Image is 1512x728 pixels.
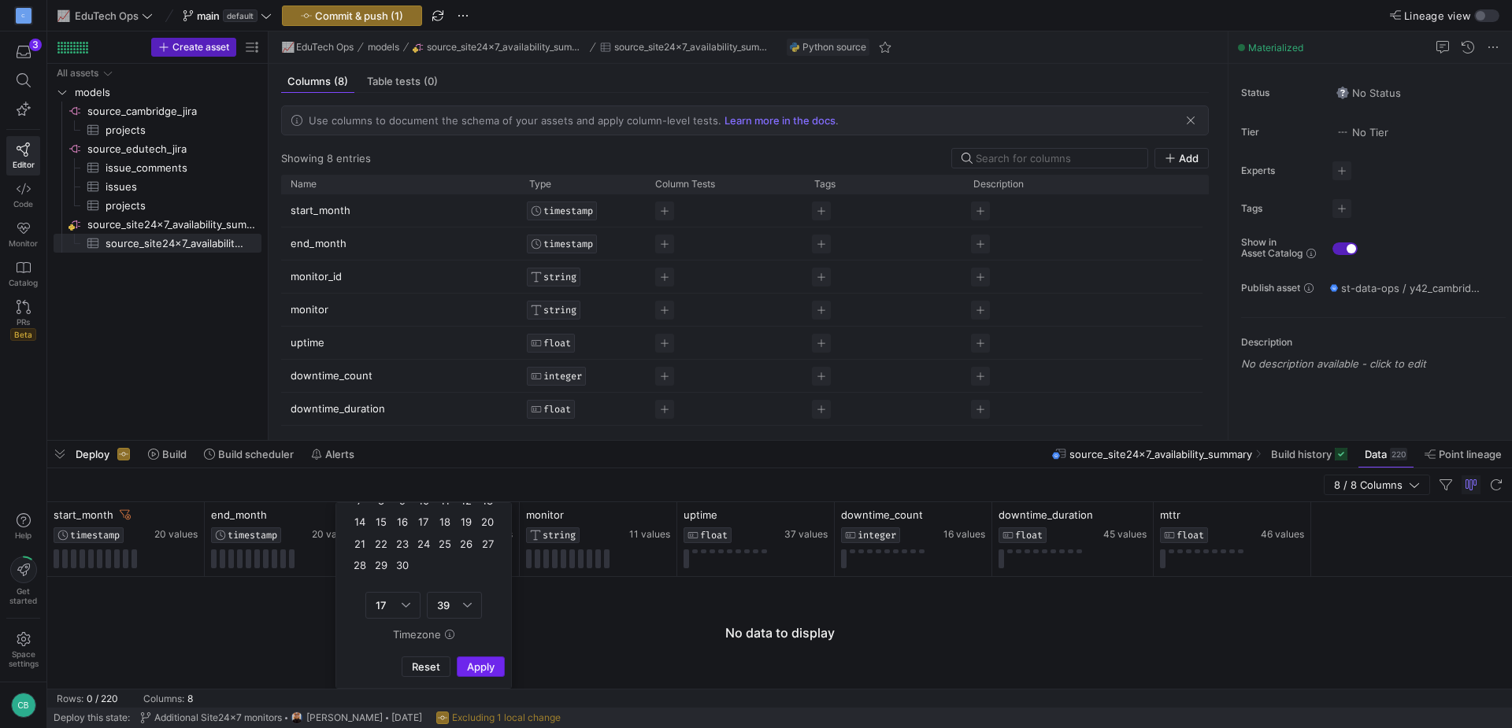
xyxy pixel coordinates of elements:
button: Commit & push (1) [282,6,422,26]
span: source_site24x7_availability_summary [1069,448,1252,460]
div: Press SPACE to select this row. [54,102,261,120]
button: Build [141,441,194,467]
p: downtime_count [291,360,510,391]
span: 17 [414,513,433,532]
span: 27 [478,534,497,553]
span: No Status [1336,87,1401,99]
span: 39 [437,599,450,612]
span: TIMESTAMP [70,530,120,541]
span: Excluding 1 local change [452,712,561,723]
span: source_edutech_jira​​​​​​​​ [87,140,259,158]
div: Press SPACE to select this row. [54,177,261,196]
span: Tags [1241,203,1320,214]
span: end_month [211,508,267,521]
span: Get started [9,586,37,605]
span: downtime_count [841,508,923,521]
button: 21 Sept 2025, 00:00 [349,534,370,555]
button: 17 Sept 2025, 00:00 [413,512,434,533]
div: 0 / 220 [87,693,118,704]
button: 30 Sept 2025, 00:00 [391,555,413,576]
div: Press SPACE to select this row. [54,64,261,83]
div: Press SPACE to select this row. [54,196,261,215]
span: 30 [393,556,412,575]
p: No description available - click to edit [1241,357,1506,370]
div: Press SPACE to select this row. [281,360,1203,393]
span: [PERSON_NAME] [306,712,383,723]
span: 25 [435,534,454,553]
button: 22 Sept 2025, 00:00 [370,534,391,555]
button: Reset [402,656,450,677]
a: projects​​​​​​​​​ [54,120,261,139]
button: 19 Sept 2025, 00:00 [456,512,477,533]
button: No statusNo Status [1332,83,1405,103]
span: FLOAT [543,338,571,349]
div: C [16,8,31,24]
div: All assets [57,68,98,79]
span: start_month [54,508,113,521]
button: 29 Sept 2025, 00:00 [370,555,391,576]
a: issues​​​​​​​​​ [54,177,261,196]
span: STRING [543,272,576,283]
a: Spacesettings [6,625,40,675]
span: Build scheduler [218,448,294,460]
span: 18 [435,513,454,532]
span: Catalog [9,278,38,287]
a: C [6,2,40,29]
button: 20 Sept 2025, 00:00 [477,512,498,533]
img: No tier [1336,126,1349,139]
span: Apply [467,660,495,673]
span: Alerts [325,448,354,460]
a: Learn more in the docs [724,114,836,127]
span: Space settings [9,649,39,668]
span: FLOAT [1177,530,1204,541]
div: Press SPACE to select this row. [281,426,1203,459]
span: Reset [412,660,440,673]
span: EduTech Ops [75,9,139,22]
span: No Tier [1336,126,1388,139]
button: No tierNo Tier [1332,122,1392,142]
a: Monitor [6,215,40,254]
span: Deploy [76,448,109,460]
span: Build [162,448,187,460]
span: INTEGER [858,530,896,541]
span: Monitor [9,238,38,248]
span: 20 values [312,529,355,540]
span: Point lineage [1439,448,1502,460]
button: 28 Sept 2025, 00:00 [349,555,370,576]
button: CB [6,689,40,722]
button: 27 Sept 2025, 00:00 [477,534,498,555]
span: Python source [802,42,866,53]
button: 14 Sept 2025, 00:00 [349,512,370,533]
button: 3 [6,38,40,66]
span: PRs [17,317,30,327]
span: Use columns to document the schema of your assets and apply column-level tests. [309,114,721,127]
button: source_site24x7_availability_summary [409,38,590,57]
p: monitor_id [291,261,510,292]
div: CB [11,693,36,718]
input: Search for columns [976,152,1138,164]
div: Press SPACE to select this row. [281,194,1203,227]
span: 📈 [282,42,293,53]
span: Name [291,179,317,190]
span: Show in Asset Catalog [1241,237,1303,259]
span: (0) [424,76,438,87]
div: Press SPACE to select this row. [54,139,261,158]
span: Beta [10,328,36,341]
span: source_cambridge_jira​​​​​​​​ [87,102,259,120]
div: . [309,114,848,127]
div: 8 [187,693,193,704]
span: Materialized [1248,42,1303,54]
span: 46 values [1261,529,1304,540]
span: TIMESTAMP [543,205,593,216]
span: Publish asset [1241,283,1300,294]
button: 📈EduTech Ops [278,38,358,57]
p: start_month [291,195,510,226]
span: Tier [1241,127,1320,138]
span: 20 values [154,529,198,540]
button: Add [1154,148,1209,168]
p: uptime [291,327,510,358]
span: default [223,9,258,22]
span: 16 [393,513,412,532]
button: 25 Sept 2025, 00:00 [435,534,456,555]
div: Column Menu [335,502,512,689]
